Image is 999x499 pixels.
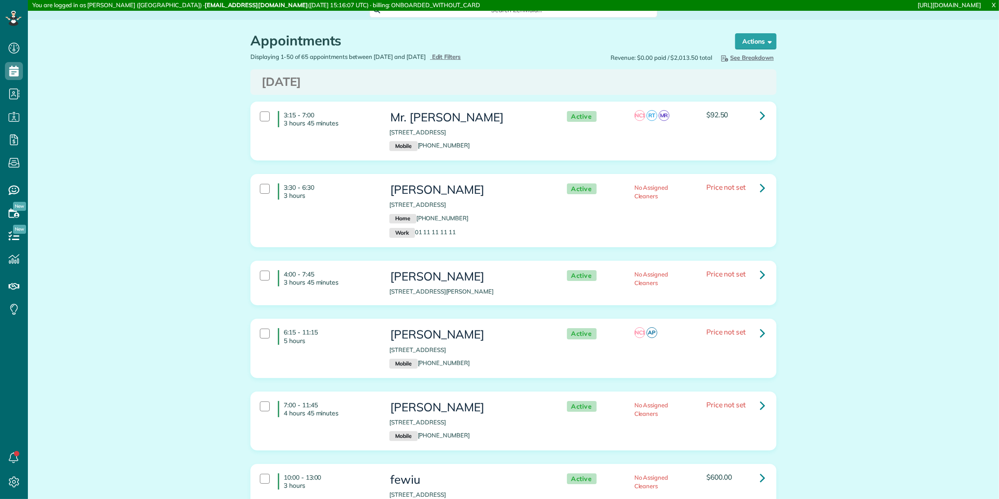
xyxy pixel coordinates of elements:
[706,183,746,192] span: Price not set
[278,183,376,200] h4: 3:30 - 6:30
[13,225,26,234] span: New
[647,110,657,121] span: RT
[278,473,376,490] h4: 10:00 - 13:00
[567,328,597,339] span: Active
[284,192,376,200] p: 3 hours
[389,128,549,137] p: [STREET_ADDRESS]
[284,337,376,345] p: 5 hours
[389,214,416,224] small: Home
[389,142,470,149] a: Mobile[PHONE_NUMBER]
[634,327,645,338] span: NC1
[706,400,746,409] span: Price not set
[278,270,376,286] h4: 4:00 - 7:45
[389,431,417,441] small: Mobile
[706,327,746,336] span: Price not set
[719,54,774,61] span: See Breakdown
[567,183,597,195] span: Active
[389,490,549,499] p: [STREET_ADDRESS]
[389,432,470,439] a: Mobile[PHONE_NUMBER]
[634,184,669,200] span: No Assigned Cleaners
[389,287,549,296] p: [STREET_ADDRESS][PERSON_NAME]
[567,270,597,281] span: Active
[389,214,468,222] a: Home[PHONE_NUMBER]
[567,401,597,412] span: Active
[389,200,549,209] p: [STREET_ADDRESS]
[389,346,549,354] p: [STREET_ADDRESS]
[389,270,549,283] h3: [PERSON_NAME]
[278,111,376,127] h4: 3:15 - 7:00
[918,1,981,9] a: [URL][DOMAIN_NAME]
[389,141,417,151] small: Mobile
[389,473,549,486] h3: fewiu
[706,110,728,119] span: $92.50
[706,269,746,278] span: Price not set
[647,327,657,338] span: AP
[389,401,549,414] h3: [PERSON_NAME]
[389,359,470,366] a: Mobile[PHONE_NUMBER]
[634,110,645,121] span: NC1
[389,111,549,124] h3: Mr. [PERSON_NAME]
[389,418,549,427] p: [STREET_ADDRESS]
[430,53,461,60] a: Edit Filters
[284,278,376,286] p: 3 hours 45 minutes
[611,53,712,62] span: Revenue: $0.00 paid / $2,013.50 total
[706,472,732,481] span: $600.00
[284,119,376,127] p: 3 hours 45 minutes
[278,328,376,344] h4: 6:15 - 11:15
[389,359,417,369] small: Mobile
[244,53,513,61] div: Displaying 1-50 of 65 appointments between [DATE] and [DATE]
[634,401,669,417] span: No Assigned Cleaners
[284,409,376,417] p: 4 hours 45 minutes
[389,228,415,238] small: Work
[250,33,718,48] h1: Appointments
[389,228,456,236] a: Work01 11 11 11 11
[717,53,776,62] button: See Breakdown
[567,111,597,122] span: Active
[567,473,597,485] span: Active
[262,76,765,89] h3: [DATE]
[13,202,26,211] span: New
[389,183,549,196] h3: [PERSON_NAME]
[284,481,376,490] p: 3 hours
[205,1,308,9] strong: [EMAIL_ADDRESS][DOMAIN_NAME]
[278,401,376,417] h4: 7:00 - 11:45
[659,110,669,121] span: MR
[735,33,776,49] button: Actions
[634,271,669,286] span: No Assigned Cleaners
[634,474,669,490] span: No Assigned Cleaners
[432,53,461,60] span: Edit Filters
[389,328,549,341] h3: [PERSON_NAME]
